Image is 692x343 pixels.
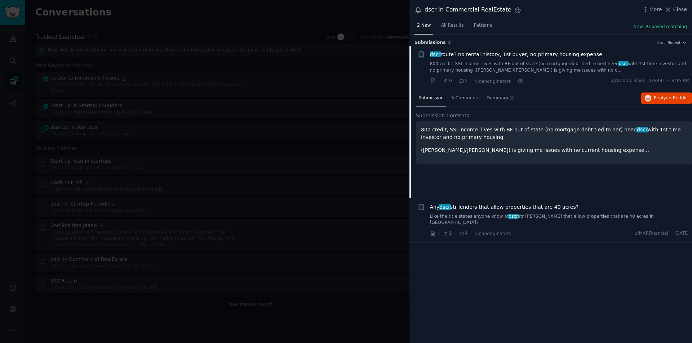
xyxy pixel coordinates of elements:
span: Reply [654,95,687,101]
span: Submission s [414,40,446,46]
span: route? no rental history, 1st buyer, no primary housing expense [430,51,602,58]
a: dscrroute? no rental history, 1st buyer, no primary housing expense [430,51,602,58]
button: New: AI-based matching [633,24,687,30]
span: · [470,77,472,85]
div: Sort [657,40,665,45]
span: · [454,230,456,237]
span: All Results [441,22,463,29]
button: Recent [667,40,687,45]
span: u/MARFinancial [635,230,668,237]
span: r/loanoriginators [474,79,511,84]
span: · [439,77,440,85]
span: 4:15 PM [672,78,689,84]
span: · [668,78,669,84]
div: dscr in Commercial RealEstate [425,5,511,14]
span: dscr [508,214,519,219]
span: Patterns [474,22,492,29]
a: 2 New [414,20,433,35]
span: Summary [487,95,508,101]
span: u/Accomplished-Tax8441 [611,78,665,84]
span: · [513,77,515,85]
span: [DATE] [675,230,689,237]
span: Close [673,6,687,13]
span: r/loanoriginators [474,231,511,236]
span: 2 New [417,22,431,29]
span: dscr [618,61,629,66]
span: Recent [667,40,680,45]
button: More [642,6,662,13]
span: 2 [448,40,451,45]
span: · [439,230,440,237]
button: Replyon Reddit [641,92,692,104]
span: Submission Contents [416,112,469,119]
p: 800 credit, SSI income. lives with BF out of state (no mortgage debt tied to her) need with 1st t... [421,126,687,141]
a: All Results [438,20,466,35]
span: 5 Comments [451,95,479,101]
span: 4 [458,230,467,237]
span: Any str lenders that allow properties that are 40 acres? [430,203,579,211]
span: dscr [636,127,648,132]
button: Close [664,6,687,13]
span: Submission [418,95,444,101]
span: 1 [443,230,452,237]
span: on Reddit [666,95,687,100]
a: Anydscrstr lenders that allow properties that are 40 acres? [430,203,579,211]
span: dscr [439,204,451,210]
span: 0 [443,78,452,84]
a: Patterns [471,20,494,35]
p: ([PERSON_NAME]/[PERSON_NAME]) is giving me issues with no current housing expense... [421,146,687,154]
span: · [454,77,456,85]
a: Like the title states anyone know ofdscrstr [PERSON_NAME] that allow properties that are 40 acres... [430,213,690,226]
span: More [649,6,662,13]
span: · [671,230,672,237]
span: 5 [458,78,467,84]
span: · [470,230,472,237]
span: dscr [429,51,441,57]
a: 800 credit, SSI income. lives with BF out of state (no mortgage debt tied to her) needdscrwith 1s... [430,61,690,73]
